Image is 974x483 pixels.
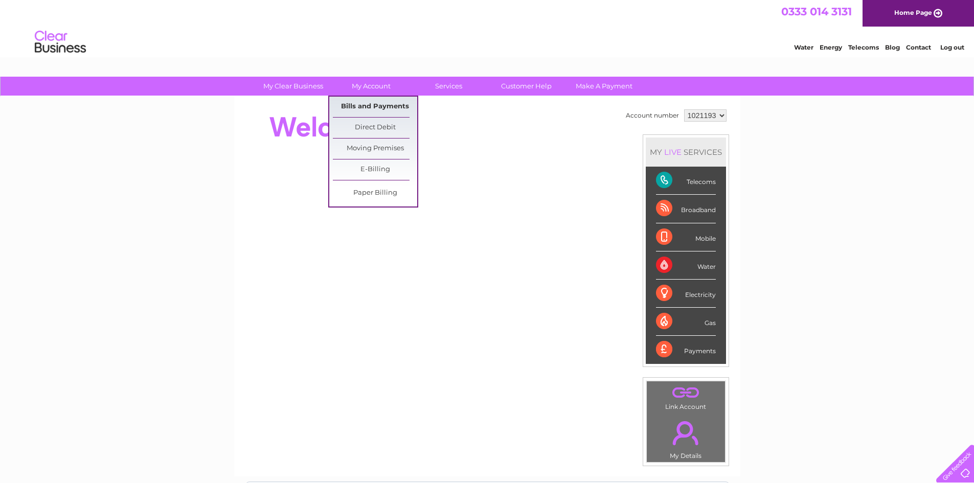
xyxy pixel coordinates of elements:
[251,77,335,96] a: My Clear Business
[649,384,722,402] a: .
[646,412,726,463] td: My Details
[781,5,852,18] a: 0333 014 3131
[333,118,417,138] a: Direct Debit
[333,97,417,117] a: Bills and Payments
[646,137,726,167] div: MY SERVICES
[656,308,716,336] div: Gas
[656,336,716,363] div: Payments
[848,43,879,51] a: Telecoms
[246,6,729,50] div: Clear Business is a trading name of Verastar Limited (registered in [GEOGRAPHIC_DATA] No. 3667643...
[623,107,682,124] td: Account number
[333,159,417,180] a: E-Billing
[940,43,964,51] a: Log out
[656,280,716,308] div: Electricity
[662,147,684,157] div: LIVE
[656,251,716,280] div: Water
[656,223,716,251] div: Mobile
[656,195,716,223] div: Broadband
[646,381,726,413] td: Link Account
[333,139,417,159] a: Moving Premises
[885,43,900,51] a: Blog
[820,43,842,51] a: Energy
[656,167,716,195] div: Telecoms
[906,43,931,51] a: Contact
[34,27,86,58] img: logo.png
[794,43,813,51] a: Water
[562,77,646,96] a: Make A Payment
[484,77,569,96] a: Customer Help
[406,77,491,96] a: Services
[649,415,722,451] a: .
[333,183,417,203] a: Paper Billing
[329,77,413,96] a: My Account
